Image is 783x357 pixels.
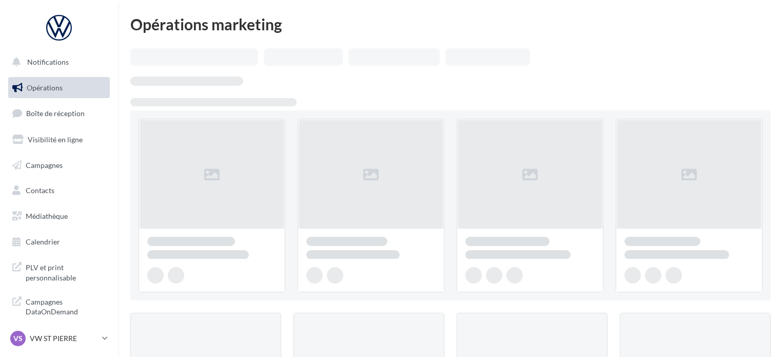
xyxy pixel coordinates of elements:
[6,102,112,124] a: Boîte de réception
[26,109,85,118] span: Boîte de réception
[6,129,112,151] a: Visibilité en ligne
[6,180,112,201] a: Contacts
[30,333,98,344] p: VW ST PIERRE
[130,16,771,32] div: Opérations marketing
[27,58,69,66] span: Notifications
[27,83,63,92] span: Opérations
[13,333,23,344] span: VS
[6,205,112,227] a: Médiathèque
[26,237,60,246] span: Calendrier
[26,212,68,220] span: Médiathèque
[6,51,108,73] button: Notifications
[26,186,54,195] span: Contacts
[6,291,112,321] a: Campagnes DataOnDemand
[26,295,106,317] span: Campagnes DataOnDemand
[6,256,112,287] a: PLV et print personnalisable
[8,329,110,348] a: VS VW ST PIERRE
[26,260,106,283] span: PLV et print personnalisable
[6,77,112,99] a: Opérations
[6,155,112,176] a: Campagnes
[26,160,63,169] span: Campagnes
[28,135,83,144] span: Visibilité en ligne
[6,231,112,253] a: Calendrier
